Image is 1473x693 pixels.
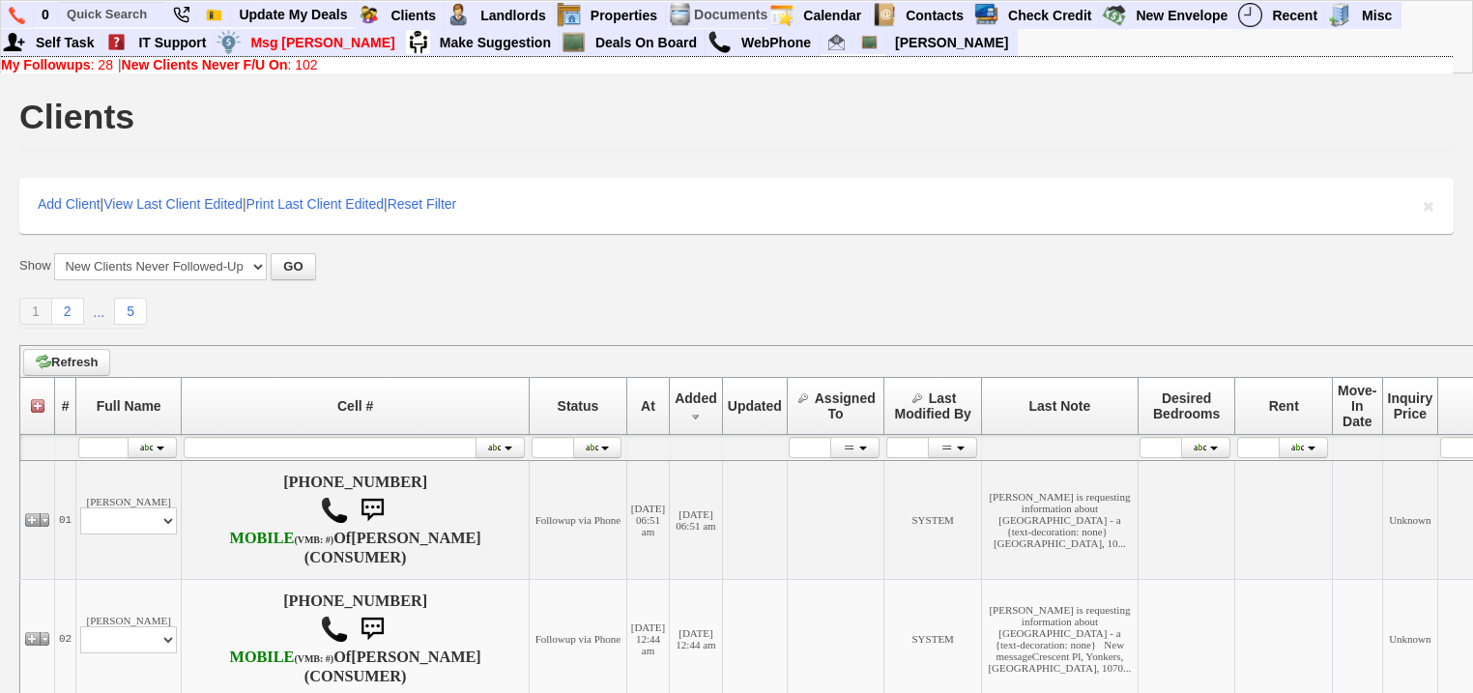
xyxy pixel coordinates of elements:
[38,196,101,212] a: Add Client
[320,615,349,644] img: call.png
[1269,398,1299,414] span: Rent
[230,530,334,547] b: T-Mobile USA, Inc.
[351,530,481,547] b: [PERSON_NAME]
[388,196,457,212] a: Reset Filter
[84,300,115,325] a: ...
[23,349,110,376] a: Refresh
[19,257,51,274] label: Show
[1328,3,1352,27] img: officebldg.png
[122,57,318,72] a: New Clients Never F/U On: 102
[103,196,243,212] a: View Last Client Edited
[815,390,876,421] span: Assigned To
[351,649,481,666] b: [PERSON_NAME]
[230,649,334,666] b: T-Mobile USA, Inc.
[217,30,241,54] img: money.png
[250,35,394,50] font: Msg [PERSON_NAME]
[982,460,1139,579] td: [PERSON_NAME] is requesting information about [GEOGRAPHIC_DATA] - a {text-decoration: none} [GEOG...
[473,3,555,28] a: Landlords
[557,3,581,27] img: properties.png
[1264,3,1326,28] a: Recent
[668,3,692,27] img: docs.png
[9,7,25,24] img: phone.png
[1000,3,1100,28] a: Check Credit
[104,30,129,54] img: help2.png
[583,3,666,28] a: Properties
[1128,3,1236,28] a: New Envelope
[230,649,295,666] font: MOBILE
[357,3,381,27] img: clients.png
[320,496,349,525] img: call.png
[1,57,113,72] a: My Followups: 28
[246,196,384,212] a: Print Last Client Edited
[708,30,732,54] img: call.png
[641,398,655,414] span: At
[1153,390,1220,421] span: Desired Bedrooms
[97,398,161,414] span: Full Name
[1238,3,1262,27] img: recent.png
[173,7,189,23] img: phone22.png
[670,460,723,579] td: [DATE] 06:51 am
[337,398,373,414] span: Cell #
[59,2,165,26] input: Quick Search
[55,377,76,434] th: #
[406,30,430,54] img: su2.jpg
[872,3,896,27] img: contact.png
[562,30,586,54] img: chalkboard.png
[76,460,182,579] td: [PERSON_NAME]
[1338,383,1376,429] span: Move-In Date
[34,2,58,27] a: 0
[558,398,599,414] span: Status
[294,653,333,664] font: (VMB: #)
[1102,3,1126,27] img: gmoney.png
[728,398,782,414] span: Updated
[887,30,1016,55] a: [PERSON_NAME]
[19,298,52,325] a: 1
[1,57,1453,72] div: |
[675,390,717,406] span: Added
[1354,3,1401,28] a: Misc
[974,3,998,27] img: creditreport.png
[895,390,971,421] span: Last Modified By
[19,178,1454,234] div: | | |
[693,2,768,28] td: Documents
[230,530,295,547] font: MOBILE
[231,2,356,27] a: Update My Deals
[271,253,315,280] button: GO
[114,298,147,325] a: 5
[28,30,102,55] a: Self Task
[52,298,84,325] a: 2
[432,30,560,55] a: Make Suggestion
[206,7,222,23] img: Bookmark.png
[1382,460,1438,579] td: Unknown
[588,30,706,55] a: Deals On Board
[769,3,794,27] img: appt_icon.png
[353,491,391,530] img: sms.png
[294,534,333,545] font: (VMB: #)
[1029,398,1091,414] span: Last Note
[19,100,134,134] h1: Clients
[186,474,525,566] h4: [PHONE_NUMBER] Of (CONSUMER)
[186,592,525,685] h4: [PHONE_NUMBER] Of (CONSUMER)
[626,460,669,579] td: [DATE] 06:51 am
[447,3,471,27] img: landlord.png
[130,30,215,55] a: IT Support
[383,3,445,28] a: Clients
[828,34,845,50] img: Renata@HomeSweetHomeProperties.com
[2,30,26,54] img: myadd.png
[353,610,391,649] img: sms.png
[884,460,982,579] td: SYSTEM
[861,34,878,50] img: chalkboard.png
[55,460,76,579] td: 01
[898,3,972,28] a: Contacts
[530,460,627,579] td: Followup via Phone
[795,3,870,28] a: Calendar
[734,30,820,55] a: WebPhone
[122,57,288,72] b: New Clients Never F/U On
[1388,390,1433,421] span: Inquiry Price
[243,30,403,55] a: Msg [PERSON_NAME]
[1,57,91,72] b: My Followups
